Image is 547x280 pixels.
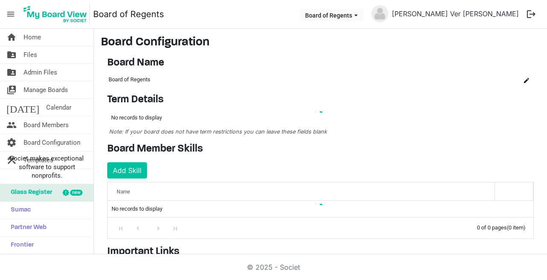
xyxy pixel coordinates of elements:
a: My Board View Logo [21,3,93,25]
div: new [70,190,82,196]
span: home [6,29,17,46]
span: Note: If your board does not have term restrictions you can leave these fields blank [109,128,327,135]
span: Home [24,29,41,46]
span: [DATE] [6,99,39,116]
button: Edit [521,74,532,86]
span: Societ makes exceptional software to support nonprofits. [4,154,90,180]
h4: Important Links [107,246,534,258]
span: folder_shared [6,64,17,81]
span: Partner Web [6,219,47,236]
span: menu [3,6,19,22]
td: Board of Regents column header Name [107,72,504,87]
span: Admin Files [24,64,57,81]
a: © 2025 - Societ [247,263,300,271]
span: Calendar [46,99,71,116]
span: Sumac [6,202,31,219]
h4: Board Name [107,57,534,69]
span: Manage Boards [24,81,68,98]
span: Files [24,46,37,63]
button: Add Skill [107,162,147,179]
span: switch_account [6,81,17,98]
img: My Board View Logo [21,3,90,25]
img: no-profile-picture.svg [371,5,388,22]
h4: Board Member Skills [107,143,534,155]
span: Frontier [6,237,34,254]
span: settings [6,134,17,151]
h3: Board Configuration [101,36,540,50]
a: Board of Regents [93,6,164,23]
h4: Term Details [107,94,534,106]
td: is Command column column header [504,72,534,87]
span: Board Members [24,116,69,134]
a: [PERSON_NAME] Ver [PERSON_NAME] [388,5,522,22]
span: people [6,116,17,134]
span: Board Configuration [24,134,80,151]
span: Glass Register [6,184,52,201]
button: logout [522,5,540,23]
span: folder_shared [6,46,17,63]
button: Board of Regents dropdownbutton [300,9,363,21]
